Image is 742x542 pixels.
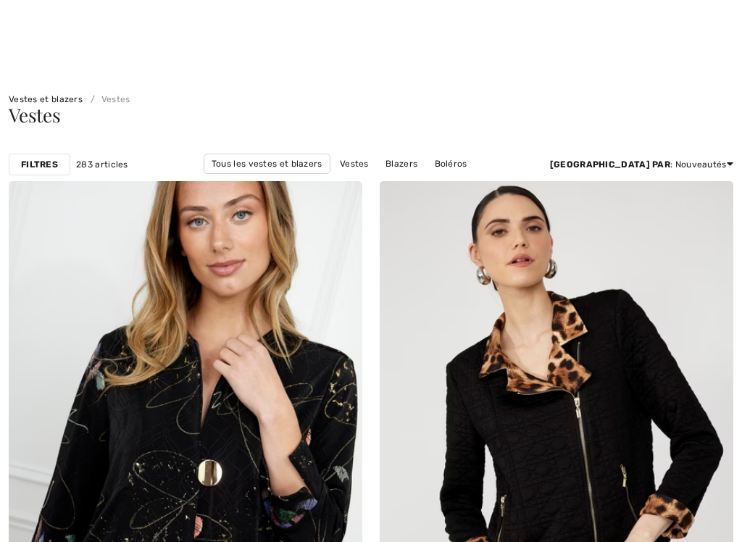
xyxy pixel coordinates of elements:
[9,102,61,128] span: Vestes
[361,174,479,193] a: Vestes [PERSON_NAME]
[274,174,359,193] a: Vestes blanches
[550,159,670,170] strong: [GEOGRAPHIC_DATA] par
[550,158,733,171] div: : Nouveautés
[204,154,330,174] a: Tous les vestes et blazers
[76,158,128,171] span: 283 articles
[428,154,475,173] a: Boléros
[378,154,425,173] a: Blazers
[199,174,272,193] a: Vestes noires
[85,94,130,104] a: Vestes
[9,94,83,104] a: Vestes et blazers
[21,158,58,171] strong: Filtres
[333,154,376,173] a: Vestes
